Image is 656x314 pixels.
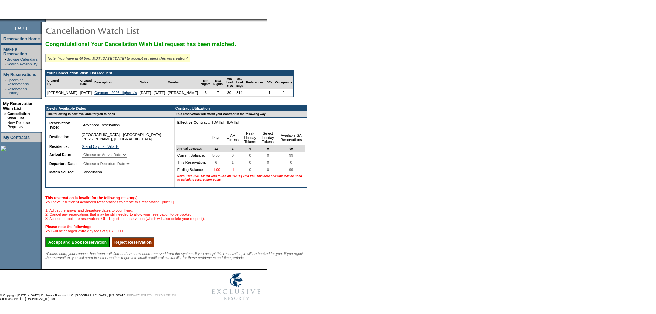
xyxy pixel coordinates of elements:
[166,76,199,89] td: Member
[138,76,167,89] td: Dates
[82,144,119,149] a: Grand Cayman Villa 10
[82,122,121,129] span: Advanced Reservation
[49,170,74,174] b: Match Source:
[288,145,294,152] span: 99
[45,225,91,229] b: Please note the following:
[49,121,70,129] b: Reservation Type:
[7,62,37,66] a: Search Availability
[230,145,235,152] span: 1
[4,121,7,129] td: ·
[199,89,212,97] td: 6
[244,76,265,89] td: Preferences
[45,196,138,200] b: This reservation is invalid for the following reason(s)
[289,159,293,166] span: 0
[230,166,236,173] span: -1
[45,23,183,37] img: pgTtlCancellationNotification.gif
[3,47,27,57] a: Make a Reservation
[127,294,152,297] a: PRIVACY POLICY
[49,135,71,139] b: Destination:
[177,120,210,124] b: Effective Contract:
[224,130,241,145] td: AR Tokens
[80,169,168,175] td: Cancellation
[5,62,6,66] td: ·
[248,145,252,152] span: 0
[212,89,224,97] td: 7
[46,76,79,89] td: Created By
[3,72,36,77] a: My Reservations
[265,145,270,152] span: 0
[112,237,154,247] input: Reject Reservation
[205,270,267,304] img: Exclusive Resorts
[208,130,224,145] td: Days
[45,41,236,47] span: Congratulations! Your Cancellation Wish List request has been matched.
[44,19,46,22] img: promoShadowLeftCorner.gif
[199,76,212,89] td: Min Nights
[274,89,294,97] td: 2
[46,89,79,97] td: [PERSON_NAME]
[248,166,252,173] span: 0
[45,237,110,247] input: Accept and Book Reservation
[176,159,208,166] td: This Reservation:
[7,87,27,95] a: Reservation History
[277,130,305,145] td: Available SA Reservations
[230,152,235,159] span: 0
[79,76,93,89] td: Created Date
[265,166,270,173] span: 0
[224,76,235,89] td: Min Lead Days
[288,166,294,173] span: 99
[5,78,6,86] td: ·
[7,112,30,120] a: Cancellation Wish List
[155,294,177,297] a: TERMS OF USE
[259,130,277,145] td: Select Holiday Tokens
[138,89,167,97] td: [DATE]- [DATE]
[46,105,170,111] td: Newly Available Dates
[274,76,294,89] td: Occupancy
[15,26,27,30] span: [DATE]
[265,89,274,97] td: 1
[224,89,235,97] td: 30
[166,89,199,97] td: [PERSON_NAME]
[5,87,6,95] td: ·
[80,131,168,142] td: [GEOGRAPHIC_DATA] - [GEOGRAPHIC_DATA][PERSON_NAME], [GEOGRAPHIC_DATA]
[79,89,93,97] td: [DATE]
[176,166,208,173] td: Ending Balance
[176,145,208,152] td: Annual Contract:
[230,159,235,166] span: 1
[5,57,6,61] td: ·
[176,152,208,159] td: Current Balance:
[45,252,303,260] span: *Please note, your request has been satisfied and has now been removed from the system. If you ac...
[3,101,34,111] a: My Reservation Wish List
[175,111,307,118] td: This reservation will affect your contract in the following way
[3,135,30,140] a: My Contracts
[49,144,69,149] b: Residence:
[46,111,170,118] td: The following is now available for you to book
[212,76,224,89] td: Max Nights
[234,76,244,89] td: Max Lead Days
[241,130,259,145] td: Peak Holiday Tokens
[93,76,138,89] td: Description
[175,105,307,111] td: Contract Utilization
[49,153,71,157] b: Arrival Date:
[234,89,244,97] td: 314
[48,56,188,60] i: Note: You have until 5pm MDT [DATE][DATE] to accept or reject this reservation*
[265,76,274,89] td: BRs
[248,152,252,159] span: 0
[7,57,38,61] a: Browse Calendars
[288,152,294,159] span: 99
[265,152,270,159] span: 0
[46,70,293,76] td: Your Cancellation Wish List Request
[176,173,305,183] td: Note: This CWL Match was found on [DATE] 7:04 PM. This date and time will be used to calculate re...
[211,152,221,159] span: 5.00
[49,162,77,166] b: Departure Date:
[214,159,218,166] span: 6
[3,37,40,41] a: Reservation Home
[4,112,7,116] b: »
[265,159,270,166] span: 0
[45,196,205,233] span: You have insufficient Advanced Reservations to create this reservation. [rule: 1] 1. Adjust the a...
[210,166,221,173] span: -1.00
[212,120,239,124] nobr: [DATE] - [DATE]
[94,91,137,95] a: Cayman - 2026 Higher #'s
[248,159,252,166] span: 0
[7,121,30,129] a: New Release Requests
